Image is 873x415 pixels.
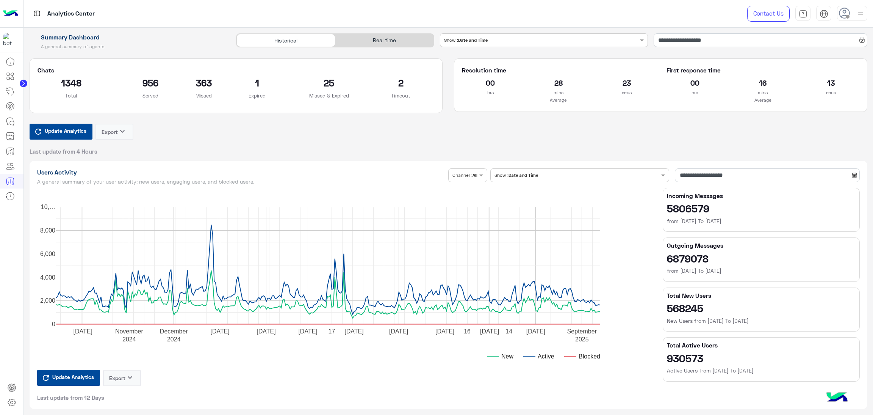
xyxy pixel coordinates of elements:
[856,9,865,19] img: profile
[41,204,55,210] text: 10,…
[367,92,435,99] p: Timeout
[367,77,435,89] h2: 2
[40,250,55,257] text: 6,000
[302,92,355,99] p: Missed & Expired
[501,353,513,359] text: New
[667,367,856,374] h6: Active Users from [DATE] To [DATE]
[116,92,184,99] p: Served
[508,172,538,178] b: Date and Time
[73,328,92,334] text: [DATE]
[223,77,291,89] h2: 1
[32,9,42,18] img: tab
[666,77,723,89] h2: 00
[530,89,587,96] p: mins
[667,217,856,225] h6: from [DATE] To [DATE]
[795,6,810,22] a: tab
[820,9,828,18] img: tab
[30,148,97,155] span: Last update from 4 Hours
[472,172,477,178] b: All
[38,66,435,74] h5: Chats
[538,353,554,359] text: Active
[30,44,228,50] h5: A general summary of agents
[747,6,790,22] a: Contact Us
[43,126,88,136] span: Update Analytics
[115,328,143,334] text: November
[37,168,446,176] h1: Users Activity
[37,370,100,386] button: Update Analytics
[196,92,212,99] p: Missed
[530,77,587,89] h2: 28
[37,394,104,401] span: Last update from 12 Days
[462,77,519,89] h2: 00
[458,37,488,43] b: Date and Time
[40,227,55,233] text: 8,000
[160,328,188,334] text: December
[50,372,96,382] span: Update Analytics
[167,336,180,342] text: 2024
[579,353,600,359] text: Blocked
[666,66,859,74] h5: First response time
[389,328,408,334] text: [DATE]
[223,92,291,99] p: Expired
[667,352,856,364] h2: 930573
[824,385,850,411] img: hulul-logo.png
[734,89,791,96] p: mins
[799,9,807,18] img: tab
[3,6,18,22] img: Logo
[667,252,856,264] h2: 6879078
[667,341,856,349] h5: Total Active Users
[575,336,589,342] text: 2025
[236,34,335,47] div: Historical
[598,77,655,89] h2: 23
[666,96,859,104] p: Average
[40,274,55,280] text: 4,000
[462,96,655,104] p: Average
[125,373,135,382] i: keyboard_arrow_down
[116,77,184,89] h2: 956
[30,124,92,140] button: Update Analytics
[667,267,856,275] h6: from [DATE] To [DATE]
[335,34,434,47] div: Real time
[37,179,446,185] h5: A general summary of your user activity: new users, engaging users, and blocked users.
[344,328,363,334] text: [DATE]
[734,77,791,89] h2: 16
[47,9,95,19] p: Analytics Center
[667,192,856,200] h5: Incoming Messages
[196,77,212,89] h2: 363
[435,328,454,334] text: [DATE]
[30,33,228,41] h1: Summary Dashboard
[328,328,335,334] text: 17
[666,89,723,96] p: hrs
[37,188,649,370] svg: A chart.
[567,328,597,334] text: September
[103,370,141,386] button: Exportkeyboard_arrow_down
[803,89,859,96] p: secs
[667,302,856,314] h2: 568245
[667,292,856,299] h5: Total New Users
[257,328,275,334] text: [DATE]
[667,202,856,214] h2: 5806579
[464,328,471,334] text: 16
[803,77,859,89] h2: 13
[95,124,133,140] button: Exportkeyboard_arrow_down
[598,89,655,96] p: secs
[118,127,127,136] i: keyboard_arrow_down
[462,89,519,96] p: hrs
[38,92,105,99] p: Total
[298,328,317,334] text: [DATE]
[480,328,499,334] text: [DATE]
[667,242,856,249] h5: Outgoing Messages
[3,33,17,47] img: 1403182699927242
[40,297,55,304] text: 2,000
[667,317,856,325] h6: New Users from [DATE] To [DATE]
[122,336,136,342] text: 2024
[462,66,655,74] h5: Resolution time
[302,77,355,89] h2: 25
[505,328,512,334] text: 14
[38,77,105,89] h2: 1348
[526,328,545,334] text: [DATE]
[210,328,229,334] text: [DATE]
[52,321,55,327] text: 0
